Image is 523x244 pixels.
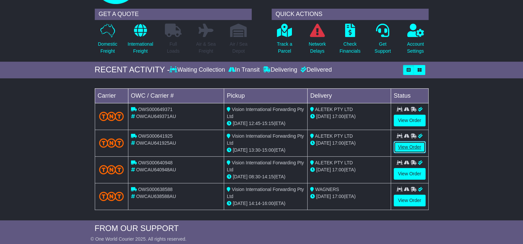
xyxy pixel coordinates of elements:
[196,41,216,55] p: Air & Sea Freight
[262,121,274,126] span: 15:15
[227,120,305,127] div: - (ETA)
[99,165,124,174] img: TNT_Domestic.png
[233,201,247,206] span: [DATE]
[407,41,424,55] p: Account Settings
[316,194,331,199] span: [DATE]
[272,9,429,20] div: QUICK ACTIONS
[262,201,274,206] span: 16:00
[224,88,308,103] td: Pickup
[95,88,128,103] td: Carrier
[310,166,388,173] div: (ETA)
[136,114,176,119] span: OWCAU649371AU
[90,236,187,242] span: © One World Courier 2025. All rights reserved.
[249,174,260,179] span: 08:30
[394,141,426,153] a: View Order
[136,194,176,199] span: OWCAU638588AU
[332,114,344,119] span: 17:00
[227,160,304,172] span: Vision International Forwarding Pty Ltd
[127,23,154,58] a: InternationalFreight
[227,187,304,199] span: Vision International Forwarding Pty Ltd
[170,66,226,74] div: Waiting Collection
[316,167,331,172] span: [DATE]
[339,41,360,55] p: Check Financials
[374,41,391,55] p: Get Support
[310,193,388,200] div: (ETA)
[227,147,305,154] div: - (ETA)
[332,194,344,199] span: 17:00
[315,133,353,139] span: ALETEK PTY LTD
[128,88,224,103] td: OWC / Carrier #
[138,107,173,112] span: OWS000649371
[315,107,353,112] span: ALETEK PTY LTD
[339,23,361,58] a: CheckFinancials
[95,65,170,75] div: RECENT ACTIVITY -
[391,88,428,103] td: Status
[249,201,260,206] span: 14:14
[227,133,304,146] span: Vision International Forwarding Pty Ltd
[227,200,305,207] div: - (ETA)
[407,23,424,58] a: AccountSettings
[307,88,391,103] td: Delivery
[315,187,339,192] span: WAGNERS
[249,147,260,153] span: 13:30
[95,224,429,233] div: FROM OUR SUPPORT
[394,168,426,180] a: View Order
[233,121,247,126] span: [DATE]
[299,66,332,74] div: Delivered
[394,115,426,126] a: View Order
[136,140,176,146] span: OWCAU641925AU
[98,41,117,55] p: Domestic Freight
[138,160,173,165] span: OWS000640948
[233,174,247,179] span: [DATE]
[227,107,304,119] span: Vision International Forwarding Pty Ltd
[95,9,252,20] div: GET A QUOTE
[138,187,173,192] span: OWS000638588
[332,140,344,146] span: 17:00
[128,41,153,55] p: International Freight
[394,195,426,206] a: View Order
[315,160,353,165] span: ALETEK PTY LTD
[230,41,248,55] p: Air / Sea Depot
[99,192,124,201] img: TNT_Domestic.png
[262,147,274,153] span: 15:00
[310,140,388,147] div: (ETA)
[261,66,299,74] div: Delivering
[227,173,305,180] div: - (ETA)
[99,112,124,121] img: TNT_Domestic.png
[165,41,182,55] p: Full Loads
[309,41,326,55] p: Network Delays
[277,41,292,55] p: Track a Parcel
[97,23,117,58] a: DomesticFreight
[138,133,173,139] span: OWS000641925
[249,121,260,126] span: 12:45
[310,113,388,120] div: (ETA)
[262,174,274,179] span: 14:15
[99,138,124,147] img: TNT_Domestic.png
[316,140,331,146] span: [DATE]
[316,114,331,119] span: [DATE]
[308,23,326,58] a: NetworkDelays
[136,167,176,172] span: OWCAU640948AU
[227,66,261,74] div: In Transit
[277,23,293,58] a: Track aParcel
[374,23,391,58] a: GetSupport
[332,167,344,172] span: 17:00
[233,147,247,153] span: [DATE]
